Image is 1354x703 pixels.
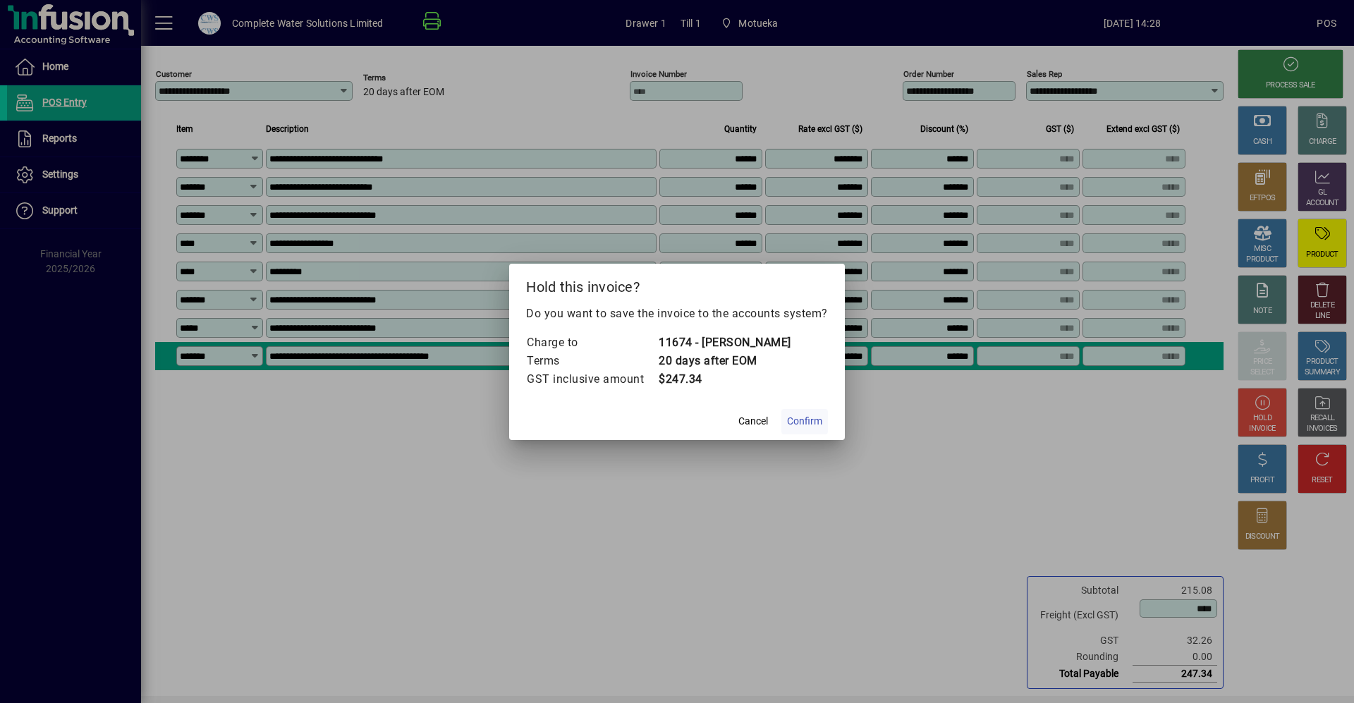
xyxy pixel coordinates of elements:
p: Do you want to save the invoice to the accounts system? [526,305,828,322]
button: Cancel [731,409,776,434]
td: GST inclusive amount [526,370,658,389]
td: Terms [526,352,658,370]
td: 11674 - [PERSON_NAME] [658,334,791,352]
td: 20 days after EOM [658,352,791,370]
span: Confirm [787,414,822,429]
span: Cancel [738,414,768,429]
td: $247.34 [658,370,791,389]
button: Confirm [781,409,828,434]
td: Charge to [526,334,658,352]
h2: Hold this invoice? [509,264,845,305]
